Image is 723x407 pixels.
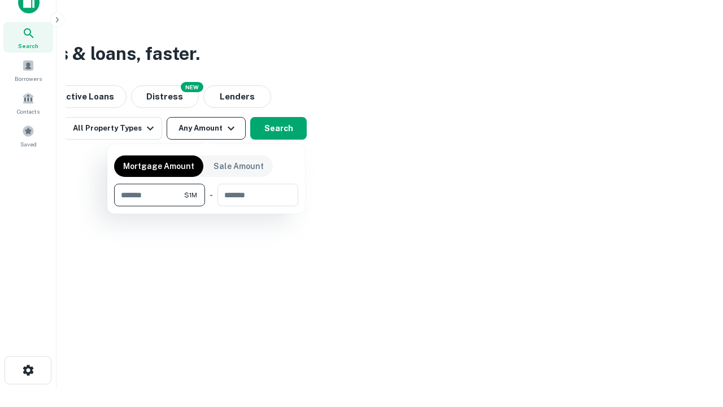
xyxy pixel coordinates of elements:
iframe: Chat Widget [667,317,723,371]
span: $1M [184,190,197,200]
p: Sale Amount [214,160,264,172]
div: - [210,184,213,206]
p: Mortgage Amount [123,160,194,172]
